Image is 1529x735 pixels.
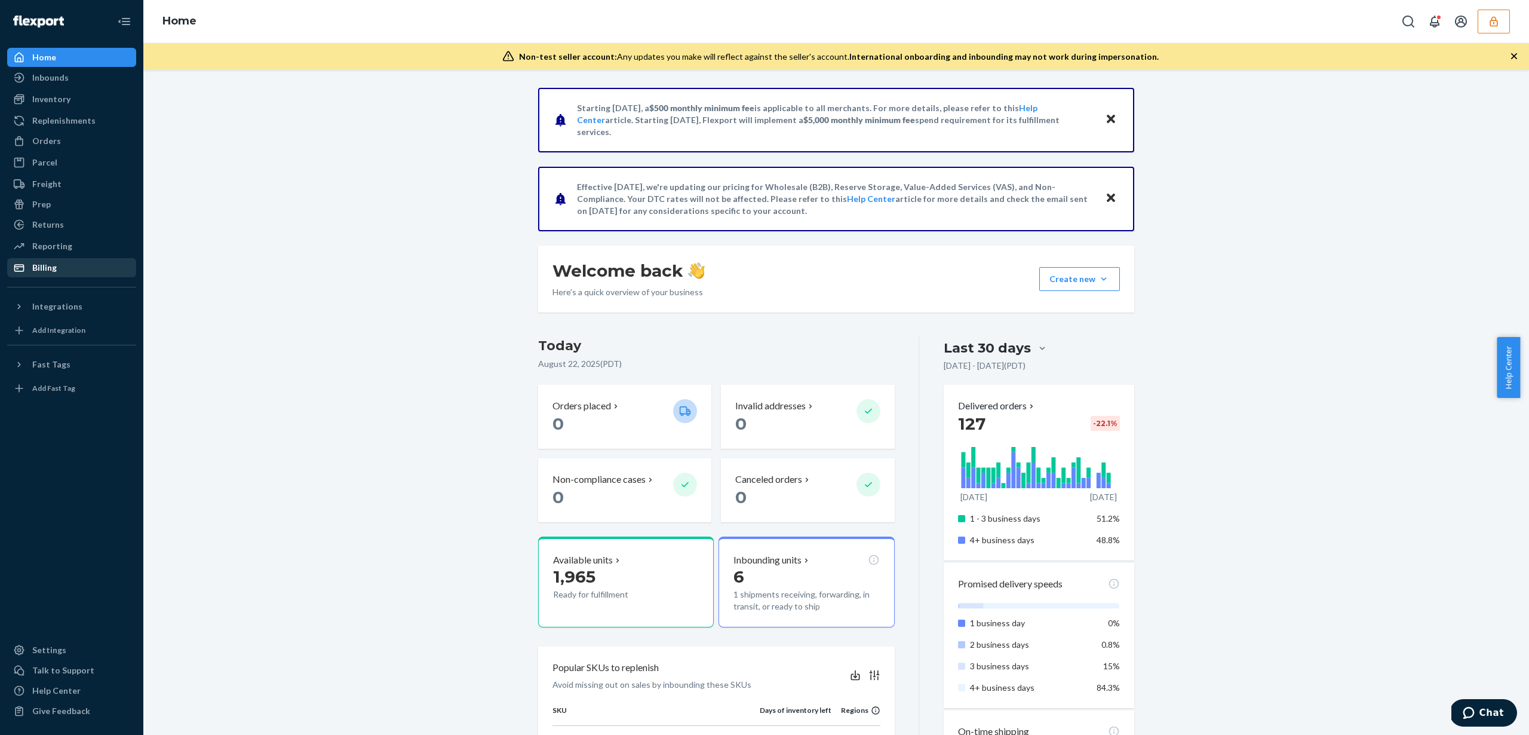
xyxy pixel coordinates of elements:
p: 4+ business days [970,682,1088,694]
p: [DATE] - [DATE] ( PDT ) [944,360,1026,372]
p: Canceled orders [735,473,802,486]
div: Any updates you make will reflect against the seller's account. [519,51,1159,63]
button: Talk to Support [7,661,136,680]
div: Freight [32,178,62,190]
a: Prep [7,195,136,214]
button: Give Feedback [7,702,136,721]
a: Reporting [7,237,136,256]
div: Last 30 days [944,339,1031,357]
p: [DATE] [1090,491,1117,503]
div: Settings [32,644,66,656]
div: Regions [831,705,880,715]
p: Available units [553,553,613,567]
a: Billing [7,258,136,277]
a: Help Center [847,194,895,204]
button: Close [1103,190,1119,207]
div: Replenishments [32,115,96,127]
p: 2 business days [970,639,1088,651]
div: Help Center [32,685,81,697]
button: Close [1103,111,1119,128]
p: Here’s a quick overview of your business [552,286,705,298]
ol: breadcrumbs [153,4,206,39]
span: 51.2% [1097,513,1120,523]
p: Inbounding units [733,553,802,567]
a: Replenishments [7,111,136,130]
a: Help Center [7,681,136,700]
span: 0.8% [1101,639,1120,650]
button: Orders placed 0 [538,385,711,449]
a: Orders [7,131,136,151]
span: 84.3% [1097,682,1120,693]
span: 15% [1103,661,1120,671]
p: Orders placed [552,399,611,413]
p: Promised delivery speeds [958,577,1063,591]
div: Returns [32,219,64,231]
button: Integrations [7,297,136,316]
p: Avoid missing out on sales by inbounding these SKUs [552,679,751,691]
div: Integrations [32,301,82,313]
div: Parcel [32,157,57,169]
span: $5,000 monthly minimum fee [803,115,915,125]
span: 0 [735,414,747,434]
a: Add Fast Tag [7,379,136,398]
a: Settings [7,641,136,660]
button: Open notifications [1423,10,1447,33]
a: Add Integration [7,321,136,340]
p: Invalid addresses [735,399,806,413]
a: Home [7,48,136,67]
button: Invalid addresses 0 [721,385,894,449]
h3: Today [538,336,895,356]
p: Effective [DATE], we're updating our pricing for Wholesale (B2B), Reserve Storage, Value-Added Se... [577,181,1094,217]
a: Parcel [7,153,136,172]
div: Inventory [32,93,70,105]
div: -22.1 % [1091,416,1120,431]
div: Give Feedback [32,705,90,717]
span: 0 [735,487,747,507]
a: Inventory [7,90,136,109]
div: Billing [32,262,57,274]
iframe: Opens a widget where you can chat to one of our agents [1451,699,1517,729]
button: Close Navigation [112,10,136,33]
button: Create new [1039,267,1120,291]
span: 6 [733,566,744,587]
p: Starting [DATE], a is applicable to all merchants. For more details, please refer to this article... [577,102,1094,138]
button: Canceled orders 0 [721,458,894,522]
span: 0% [1108,618,1120,628]
a: Home [162,14,197,27]
div: Reporting [32,240,72,252]
h1: Welcome back [552,260,705,281]
button: Open Search Box [1396,10,1420,33]
div: Home [32,51,56,63]
span: 1,965 [553,566,595,587]
span: Non-test seller account: [519,51,617,62]
button: Delivered orders [958,399,1036,413]
div: Prep [32,198,51,210]
p: August 22, 2025 ( PDT ) [538,358,895,370]
span: $500 monthly minimum fee [649,103,754,113]
button: Non-compliance cases 0 [538,458,711,522]
button: Open account menu [1449,10,1473,33]
button: Inbounding units61 shipments receiving, forwarding, in transit, or ready to ship [719,537,894,627]
p: 1 shipments receiving, forwarding, in transit, or ready to ship [733,589,879,612]
div: Talk to Support [32,664,94,676]
button: Help Center [1497,337,1520,398]
a: Inbounds [7,68,136,87]
img: Flexport logo [13,16,64,27]
span: 127 [958,414,985,434]
a: Freight [7,174,136,194]
span: 0 [552,487,564,507]
span: International onboarding and inbounding may not work during impersonation. [849,51,1159,62]
div: Inbounds [32,72,69,84]
p: [DATE] [960,491,987,503]
img: hand-wave emoji [688,262,705,279]
p: Popular SKUs to replenish [552,661,659,675]
a: Returns [7,215,136,234]
button: Fast Tags [7,355,136,374]
div: Fast Tags [32,359,70,370]
p: 1 business day [970,617,1088,629]
p: Non-compliance cases [552,473,646,486]
button: Available units1,965Ready for fulfillment [538,537,714,627]
div: Orders [32,135,61,147]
